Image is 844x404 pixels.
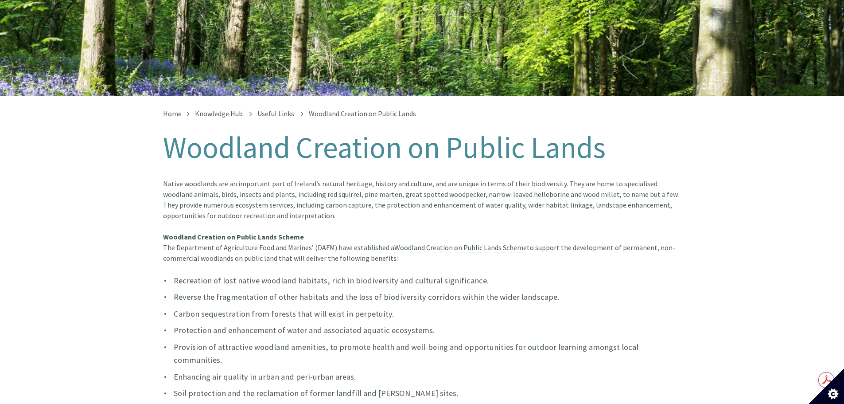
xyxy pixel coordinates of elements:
[163,131,681,164] h1: Woodland Creation on Public Lands
[257,109,294,118] a: Useful Links
[809,369,844,404] button: Set cookie preferences
[163,109,182,118] a: Home
[163,324,681,337] li: Protection and enhancement of water and associated aquatic ecosystems.
[195,109,243,118] a: Knowledge Hub
[394,243,527,252] a: Woodland Creation on Public Lands Scheme
[163,232,304,241] strong: Woodland Creation on Public Lands Scheme
[163,274,681,287] li: Recreation of lost native woodland habitats, rich in biodiversity and cultural significance.
[163,307,681,320] li: Carbon sequestration from forests that will exist in perpetuity.
[163,341,681,367] li: Provision of attractive woodland amenities, to promote health and well-being and opportunities fo...
[163,387,681,400] li: Soil protection and the reclamation of former landfill and [PERSON_NAME] sites.
[309,109,416,118] span: Woodland Creation on Public Lands
[163,370,681,383] li: Enhancing air quality in urban and peri-urban areas.
[163,290,681,303] li: Reverse the fragmentation of other habitats and the loss of biodiversity corridors within the wid...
